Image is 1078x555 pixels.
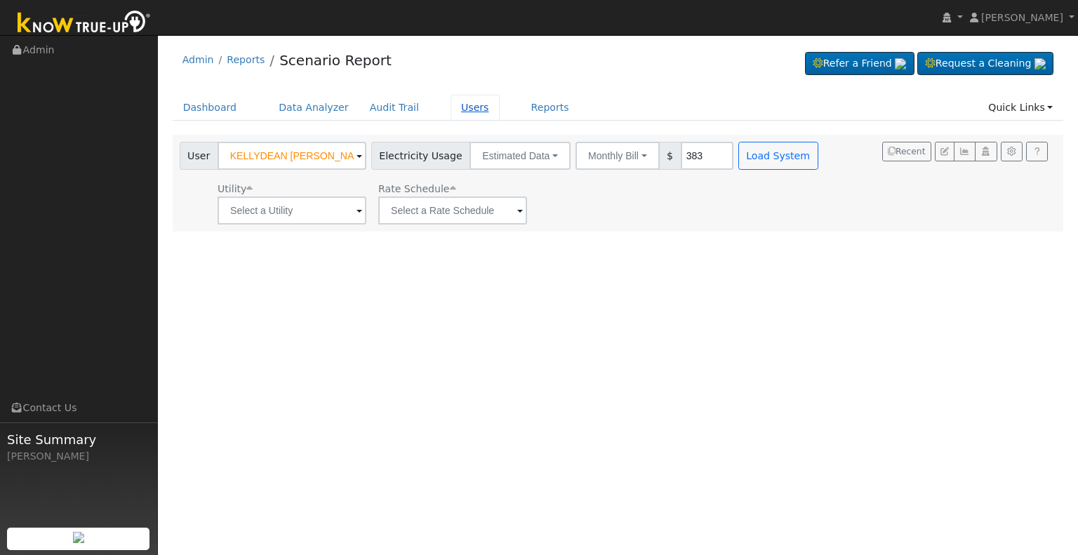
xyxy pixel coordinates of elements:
span: Electricity Usage [371,142,470,170]
button: Settings [1001,142,1023,161]
button: Estimated Data [470,142,571,170]
input: Select a User [218,142,366,170]
img: retrieve [1034,58,1046,69]
a: Reports [227,54,265,65]
a: Users [451,95,500,121]
button: Multi-Series Graph [954,142,976,161]
img: retrieve [73,532,84,543]
a: Request a Cleaning [917,52,1053,76]
a: Dashboard [173,95,248,121]
button: Edit User [935,142,954,161]
a: Help Link [1026,142,1048,161]
a: Scenario Report [279,52,392,69]
div: Utility [218,182,366,196]
span: Site Summary [7,430,150,449]
button: Login As [975,142,997,161]
button: Load System [738,142,818,170]
a: Audit Trail [359,95,430,121]
a: Refer a Friend [805,52,914,76]
img: retrieve [895,58,906,69]
a: Admin [182,54,214,65]
span: Alias: None [378,183,455,194]
input: Select a Rate Schedule [378,196,527,225]
button: Recent [882,142,931,161]
div: [PERSON_NAME] [7,449,150,464]
button: Monthly Bill [575,142,660,170]
span: User [180,142,218,170]
a: Data Analyzer [268,95,359,121]
input: Select a Utility [218,196,366,225]
span: $ [659,142,681,170]
a: Reports [521,95,580,121]
img: Know True-Up [11,8,158,39]
a: Quick Links [978,95,1063,121]
span: [PERSON_NAME] [981,12,1063,23]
